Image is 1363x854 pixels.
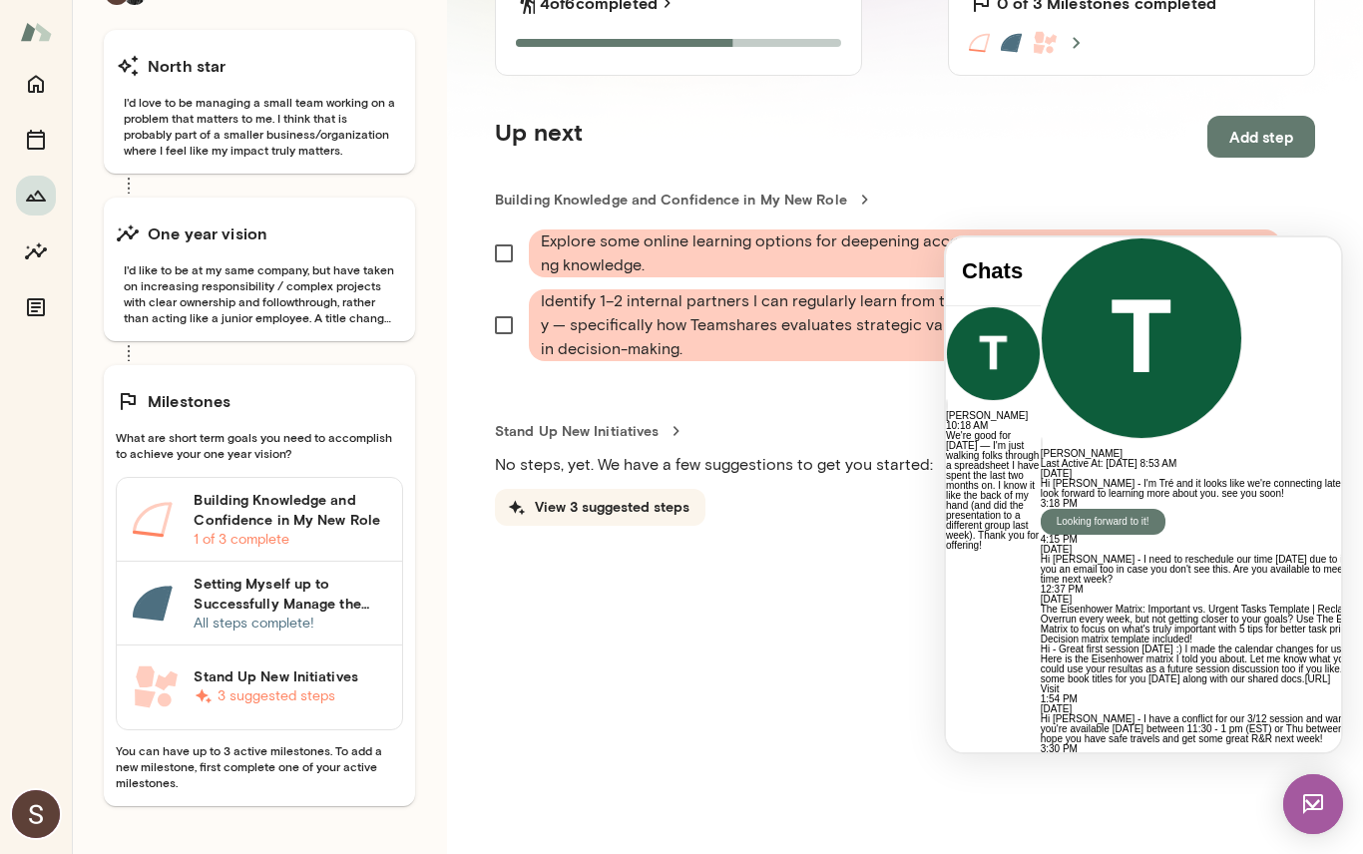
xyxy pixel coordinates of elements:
[95,230,126,241] span: [DATE]
[116,477,403,730] div: Building Knowledge and Confidence in My New Role1 of 3 completeSetting Myself up to Successfully ...
[95,446,114,457] a: Visit
[194,666,386,686] h6: Stand Up New Initiatives
[16,287,56,327] button: Documents
[16,120,56,160] button: Sessions
[495,453,1315,477] p: No steps, yet. We have a few suggestions to get you started:
[16,231,56,271] button: Insights
[111,279,204,289] p: Looking forward to it!
[104,198,415,341] button: One year visionI'd like to be at my same company, but have taken on increasing responsibility / c...
[495,489,705,526] button: View 3 suggested steps
[16,21,79,47] h4: Chats
[116,429,403,461] span: What are short term goals you need to accomplish to achieve your one year vision?
[95,260,132,271] span: 3:18 PM
[194,686,386,706] p: 3 suggested steps
[95,466,126,477] span: [DATE]
[95,407,456,447] p: Hi - Great first session [DATE] :) I made the calendar changes for us already. Here is the Eisenh...
[16,176,56,215] button: Growth Plan
[495,116,583,158] h5: Up next
[95,506,132,517] span: 3:30 PM
[95,317,456,347] p: Hi [PERSON_NAME] - I need to reschedule our time [DATE] due to illness. I sent you an email too i...
[117,478,402,562] a: Building Knowledge and Confidence in My New Role1 of 3 complete
[194,490,386,530] h6: Building Knowledge and Confidence in My New Role
[194,530,386,550] p: 1 of 3 complete
[104,30,415,174] button: North starI'd love to be managing a small team working on a problem that matters to me. I think t...
[95,296,132,307] span: 4:15 PM
[20,13,52,51] img: Mento
[495,421,1315,441] a: Stand Up New Initiatives
[529,229,1281,277] div: Explore some online learning options for deepening accounting and managerial accounting knowledge...
[95,456,132,467] span: 1:54 PM
[95,376,443,407] span: Overrun every week, but not getting closer to your goals? Use The Eisenhower Matrix to focus on w...
[95,306,126,317] span: [DATE]
[359,436,385,447] a: [URL]
[116,261,403,325] span: I'd like to be at my same company, but have taken on increasing responsibility / complex projects...
[117,645,402,729] a: Stand Up New Initiatives3 suggested steps
[116,742,403,790] span: You can have up to 3 active milestones. To add a new milestone, first complete one of your active...
[148,221,267,245] h6: One year vision
[95,241,456,261] p: Hi [PERSON_NAME] - I'm Tré and it looks like we're connecting later [DATE] :) I look forward to l...
[541,229,1199,277] span: Explore some online learning options for deepening accounting and managerial accounting knowledge.
[117,562,402,645] a: Setting Myself up to Successfully Manage the Varying Levels or ResponsibilityAll steps complete!
[148,54,227,78] h6: North star
[95,346,138,357] span: 12:37 PM
[95,366,408,377] span: The Eisenhower Matrix: Important vs. Urgent Tasks Template | Reclaim
[194,614,386,634] p: All steps complete!
[116,94,403,158] span: I'd love to be managing a small team working on a problem that matters to me. I think that is pro...
[95,212,456,221] h6: [PERSON_NAME]
[194,574,386,614] h6: Setting Myself up to Successfully Manage the Varying Levels or Responsibility
[495,190,1315,210] a: Building Knowledge and Confidence in My New Role
[95,220,231,231] span: Last Active At: [DATE] 8:53 AM
[95,477,456,507] p: Hi [PERSON_NAME] - I have a conflict for our 3/12 session and wanted to see if you're available [...
[12,790,60,838] img: Sam Bezilla
[529,289,1281,361] div: Identify 1–2 internal partners I can regularly learn from to deepen my financial literacy — speci...
[148,389,231,413] h6: Milestones
[16,64,56,104] button: Home
[1207,116,1315,158] button: Add step
[541,289,1164,361] span: Identify 1–2 internal partners I can regularly learn from to deepen my financial literacy — speci...
[95,356,126,367] span: [DATE]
